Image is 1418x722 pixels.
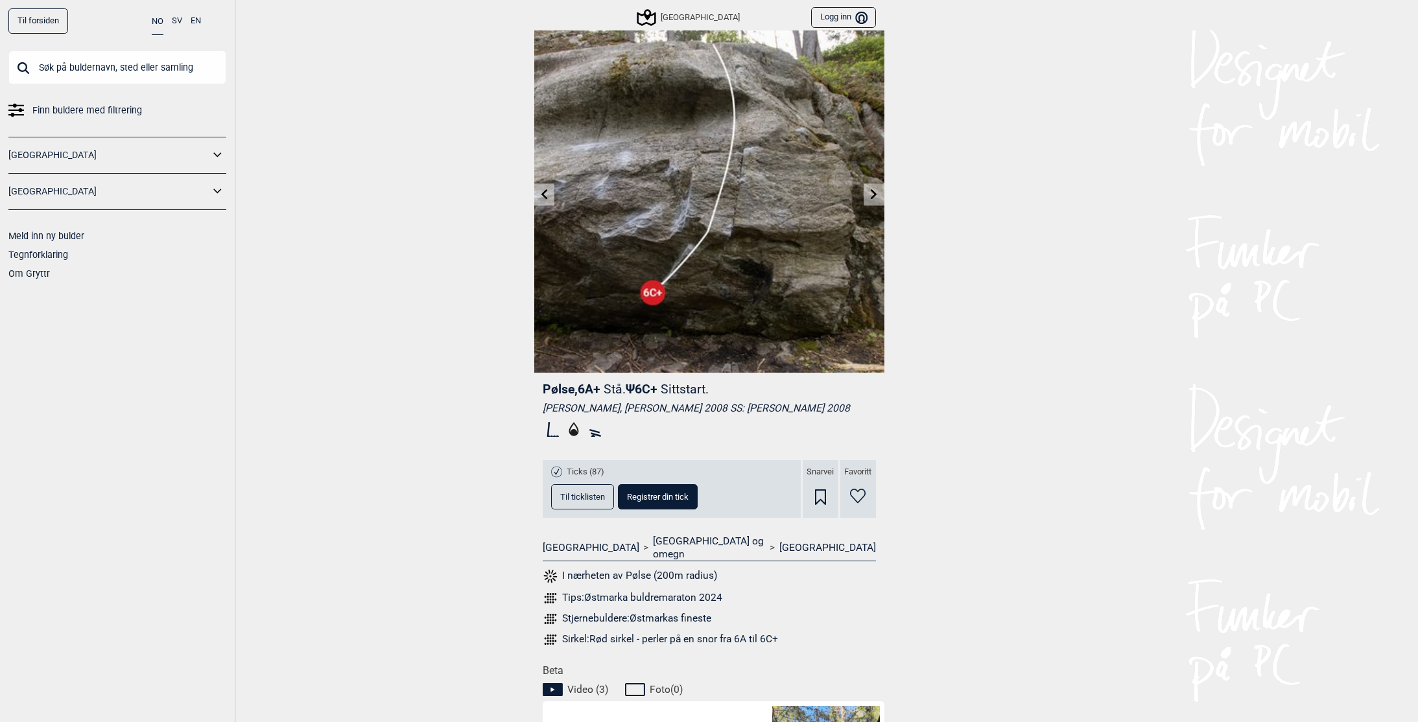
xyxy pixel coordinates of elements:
[626,382,709,397] span: Ψ 6C+
[8,101,226,120] a: Finn buldere med filtrering
[803,460,838,518] div: Snarvei
[844,467,871,478] span: Favoritt
[152,8,163,35] button: NO
[534,23,884,373] img: Polse SS 200526
[8,8,68,34] a: Til forsiden
[811,7,875,29] button: Logg inn
[172,8,182,34] button: SV
[8,250,68,260] a: Tegnforklaring
[618,484,698,509] button: Registrer din tick
[8,268,50,279] a: Om Gryttr
[567,467,604,478] span: Ticks (87)
[653,535,766,561] a: [GEOGRAPHIC_DATA] og omegn
[191,8,201,34] button: EN
[551,484,614,509] button: Til ticklisten
[560,493,605,501] span: Til ticklisten
[604,382,626,397] p: Stå.
[8,51,226,84] input: Søk på buldernavn, sted eller samling
[543,590,876,606] a: Tips:Østmarka buldremaraton 2024
[543,382,600,397] span: Pølse , 6A+
[562,612,711,625] div: Stjernebuldere: Østmarkas fineste
[543,535,876,561] nav: > >
[543,632,876,647] a: Sirkel:Rød sirkel - perler på en snor fra 6A til 6C+
[543,611,876,627] a: Stjernebuldere:Østmarkas fineste
[567,683,608,696] span: Video ( 3 )
[562,591,722,604] div: Tips: Østmarka buldremaraton 2024
[661,382,709,397] p: Sittstart.
[562,633,778,646] div: Sirkel: Rød sirkel - perler på en snor fra 6A til 6C+
[543,568,718,585] button: I nærheten av Pølse (200m radius)
[543,541,639,554] a: [GEOGRAPHIC_DATA]
[8,182,209,201] a: [GEOGRAPHIC_DATA]
[639,10,740,25] div: [GEOGRAPHIC_DATA]
[627,493,689,501] span: Registrer din tick
[8,231,84,241] a: Meld inn ny bulder
[543,402,876,415] div: [PERSON_NAME], [PERSON_NAME] 2008 SS: [PERSON_NAME] 2008
[8,146,209,165] a: [GEOGRAPHIC_DATA]
[32,101,142,120] span: Finn buldere med filtrering
[779,541,876,554] a: [GEOGRAPHIC_DATA]
[650,683,683,696] span: Foto ( 0 )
